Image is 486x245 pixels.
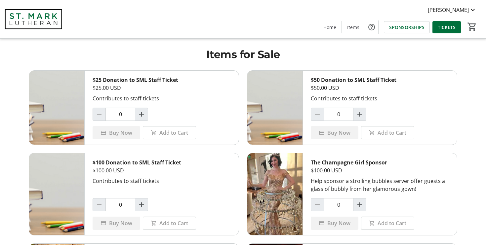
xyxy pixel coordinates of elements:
[105,108,135,121] input: $25 Donation to SML Staff Ticket Quantity
[353,198,366,211] button: Increment by one
[311,76,449,84] div: $50 Donation to SML Staff Ticket
[311,94,449,102] div: Contributes to staff tickets
[323,24,336,31] span: Home
[311,177,449,193] div: Help sponsor a strolling bubbles server offer guests a glass of bubbly from her glamorous gown!
[466,21,478,33] button: Cart
[247,71,303,145] img: $50 Donation to SML Staff Ticket
[29,153,84,235] img: $100 Donation to SML Staff Ticket
[29,47,457,62] h1: Items for Sale
[93,177,231,185] div: Contributes to staff tickets
[4,3,63,36] img: St. Mark Lutheran School's Logo
[135,108,148,121] button: Increment by one
[438,24,456,31] span: TICKETS
[311,166,449,174] div: $100.00 USD
[353,108,366,121] button: Increment by one
[135,198,148,211] button: Increment by one
[105,198,135,211] input: $100 Donation to SML Staff Ticket Quantity
[342,21,365,33] a: Items
[247,153,303,235] img: The Champagne Girl Sponsor
[311,158,449,166] div: The Champagne Girl Sponsor
[93,94,231,102] div: Contributes to staff tickets
[324,198,353,211] input: The Champagne Girl Sponsor Quantity
[324,108,353,121] input: $50 Donation to SML Staff Ticket Quantity
[432,21,461,33] a: TICKETS
[93,166,231,174] div: $100.00 USD
[93,158,231,166] div: $100 Donation to SML Staff Ticket
[318,21,342,33] a: Home
[423,5,482,15] button: [PERSON_NAME]
[384,21,430,33] a: SPONSORSHIPS
[389,24,425,31] span: SPONSORSHIPS
[428,6,469,14] span: [PERSON_NAME]
[93,84,231,92] div: $25.00 USD
[29,71,84,145] img: $25 Donation to SML Staff Ticket
[93,76,231,84] div: $25 Donation to SML Staff Ticket
[347,24,359,31] span: Items
[365,20,378,34] button: Help
[311,84,449,92] div: $50.00 USD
